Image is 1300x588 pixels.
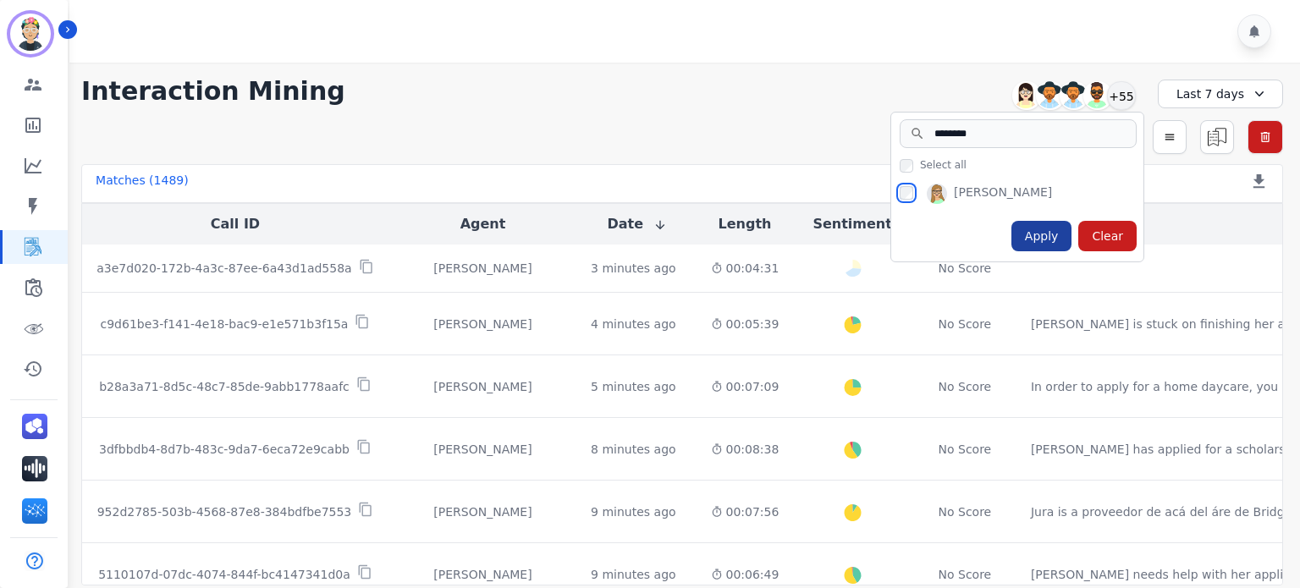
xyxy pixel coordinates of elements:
span: Select all [920,158,967,172]
p: a3e7d020-172b-4a3c-87ee-6a43d1ad558a [96,260,351,277]
div: 00:04:31 [711,260,779,277]
button: Date [608,214,668,234]
div: No Score [939,260,992,277]
div: +55 [1107,81,1136,110]
div: 5 minutes ago [591,378,676,395]
p: 5110107d-07dc-4074-844f-bc4147341d0a [98,566,350,583]
div: No Score [939,316,992,332]
div: 8 minutes ago [591,441,676,458]
div: [PERSON_NAME] [402,503,564,520]
div: 00:07:09 [711,378,779,395]
div: No Score [939,566,992,583]
div: [PERSON_NAME] [402,260,564,277]
p: c9d61be3-f141-4e18-bac9-e1e571b3f15a [101,316,349,332]
div: [PERSON_NAME] [402,316,564,332]
p: b28a3a71-8d5c-48c7-85de-9abb1778aafc [99,378,350,395]
div: Clear [1078,221,1137,251]
p: 952d2785-503b-4568-87e8-384bdfbe7553 [97,503,352,520]
div: 00:05:39 [711,316,779,332]
div: 00:06:49 [711,566,779,583]
div: [PERSON_NAME] [402,441,564,458]
button: Sentiment [812,214,891,234]
button: Call ID [211,214,260,234]
div: No Score [939,441,992,458]
button: Length [718,214,771,234]
div: [PERSON_NAME] [954,184,1052,204]
p: 3dfbbdb4-8d7b-483c-9da7-6eca72e9cabb [99,441,350,458]
button: Agent [460,214,506,234]
div: 00:08:38 [711,441,779,458]
div: Apply [1011,221,1072,251]
div: 3 minutes ago [591,260,676,277]
h1: Interaction Mining [81,76,345,107]
div: No Score [939,503,992,520]
div: Matches ( 1489 ) [96,172,189,195]
div: 9 minutes ago [591,503,676,520]
div: 9 minutes ago [591,566,676,583]
div: [PERSON_NAME] [402,378,564,395]
div: No Score [939,378,992,395]
div: 00:07:56 [711,503,779,520]
img: Bordered avatar [10,14,51,54]
div: [PERSON_NAME] [402,566,564,583]
div: 4 minutes ago [591,316,676,332]
div: Last 7 days [1158,80,1283,108]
